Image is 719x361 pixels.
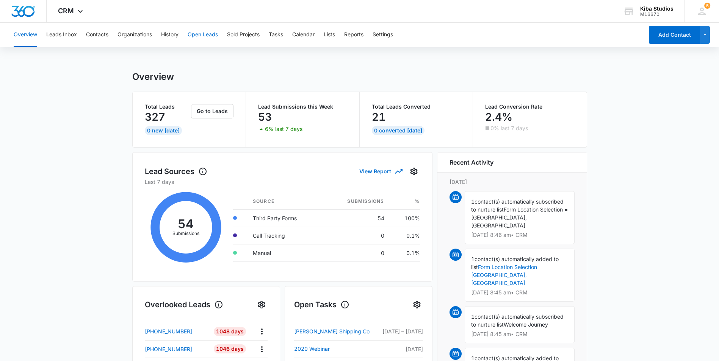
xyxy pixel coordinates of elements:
[256,343,268,355] button: Actions
[471,198,475,205] span: 1
[292,23,315,47] button: Calendar
[145,327,208,335] a: [PHONE_NUMBER]
[145,166,207,177] h1: Lead Sources
[256,325,268,337] button: Actions
[255,299,268,311] button: Settings
[378,327,423,335] p: [DATE] – [DATE]
[411,299,423,311] button: Settings
[269,23,283,47] button: Tasks
[471,290,568,295] p: [DATE] 8:45 am • CRM
[323,209,390,227] td: 54
[471,331,568,337] p: [DATE] 8:45 am • CRM
[408,165,420,177] button: Settings
[258,104,347,109] p: Lead Submissions this Week
[247,209,323,227] td: Third Party Forms
[471,313,475,320] span: 1
[323,244,390,261] td: 0
[649,26,700,44] button: Add Contact
[471,256,475,262] span: 1
[214,327,246,336] div: 1048 Days
[378,345,423,353] p: [DATE]
[145,178,420,186] p: Last 7 days
[704,3,710,9] div: notifications count
[145,299,223,310] h1: Overlooked Leads
[132,71,174,82] h1: Overview
[471,313,564,328] span: contact(s) automatically subscribed to nurture list
[227,23,260,47] button: Sold Projects
[145,345,208,353] a: [PHONE_NUMBER]
[485,111,512,123] p: 2.4%
[390,209,420,227] td: 100%
[145,327,192,335] p: [PHONE_NUMBER]
[344,23,363,47] button: Reports
[323,193,390,210] th: Submissions
[471,198,564,213] span: contact(s) automatically subscribed to nurture list
[214,344,246,353] div: 1046 Days
[471,256,559,270] span: contact(s) automatically added to list
[86,23,108,47] button: Contacts
[247,227,323,244] td: Call Tracking
[704,3,710,9] span: 5
[188,23,218,47] button: Open Leads
[247,193,323,210] th: Source
[145,345,192,353] p: [PHONE_NUMBER]
[46,23,77,47] button: Leads Inbox
[145,126,182,135] div: 0 New [DATE]
[145,104,190,109] p: Total Leads
[258,111,272,123] p: 53
[390,227,420,244] td: 0.1%
[504,321,548,328] span: Welcome Journey
[323,227,390,244] td: 0
[450,178,575,186] p: [DATE]
[372,126,425,135] div: 0 Converted [DATE]
[265,126,302,132] p: 6% last 7 days
[117,23,152,47] button: Organizations
[324,23,335,47] button: Lists
[294,299,349,310] h1: Open Tasks
[450,158,493,167] h6: Recent Activity
[145,111,165,123] p: 327
[640,12,674,17] div: account id
[58,7,74,15] span: CRM
[294,327,378,336] a: [PERSON_NAME] Shipping Co
[372,111,385,123] p: 21
[485,104,575,109] p: Lead Conversion Rate
[490,126,528,131] p: 0% last 7 days
[191,108,233,114] a: Go to Leads
[390,244,420,261] td: 0.1%
[471,232,568,238] p: [DATE] 8:46 am • CRM
[191,104,233,118] button: Go to Leads
[372,104,461,109] p: Total Leads Converted
[640,6,674,12] div: account name
[359,165,402,178] button: View Report
[390,193,420,210] th: %
[161,23,179,47] button: History
[294,344,378,353] a: 2020 Webinar
[471,264,542,286] a: Form Location Selection = [GEOGRAPHIC_DATA], [GEOGRAPHIC_DATA]
[247,244,323,261] td: Manual
[373,23,393,47] button: Settings
[471,206,568,229] span: Form Location Selection = [GEOGRAPHIC_DATA], [GEOGRAPHIC_DATA]
[14,23,37,47] button: Overview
